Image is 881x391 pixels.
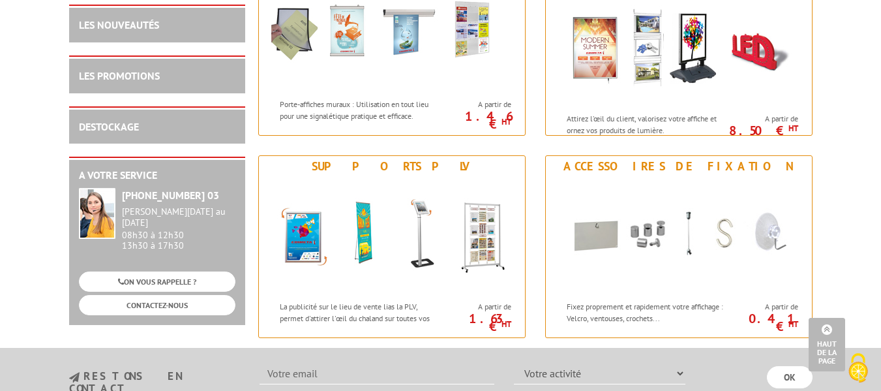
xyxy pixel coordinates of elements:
[122,206,235,228] div: [PERSON_NAME][DATE] au [DATE]
[438,112,511,128] p: 1.46 €
[79,295,235,315] a: CONTACTEZ-NOUS
[260,362,494,384] input: Votre email
[558,177,799,294] img: Accessoires de fixation
[79,69,160,82] a: LES PROMOTIONS
[280,301,441,334] p: La publicité sur le lieu de vente lias la PLV, permet d'attirer l'œil du chaland sur toutes vos c...
[732,302,798,312] span: A partir de
[280,99,441,121] p: Porte-affiches muraux : Utilisation en tout lieu pour une signalétique pratique et efficace.
[122,206,235,251] div: 08h30 à 12h30 13h30 à 17h30
[788,123,798,134] sup: HT
[445,99,511,110] span: A partir de
[567,301,728,323] p: Fixez proprement et rapidement votre affichage : Velcro, ventouses, crochets...
[842,352,874,384] img: Cookies (fenêtre modale)
[438,315,511,330] p: 1.63 €
[445,302,511,312] span: A partir de
[567,113,728,135] p: Attirez l’œil du client, valorisez votre affiche et ornez vos produits de lumière.
[545,155,813,338] a: Accessoires de fixation Accessoires de fixation Fixez proprement et rapidement votre affichage : ...
[79,170,235,181] h2: A votre service
[725,315,798,330] p: 0.41 €
[79,272,235,292] a: ON VOUS RAPPELLE ?
[271,177,513,294] img: Supports PLV
[549,159,809,174] div: Accessoires de fixation
[501,319,511,330] sup: HT
[79,188,115,239] img: widget-service.jpg
[725,127,798,134] p: 8.50 €
[69,372,80,383] img: newsletter.jpg
[79,18,159,31] a: LES NOUVEAUTÉS
[122,189,219,202] strong: [PHONE_NUMBER] 03
[809,318,845,371] a: Haut de la page
[262,159,522,174] div: Supports PLV
[788,319,798,330] sup: HT
[258,155,526,338] a: Supports PLV Supports PLV La publicité sur le lieu de vente lias la PLV, permet d'attirer l'œil d...
[835,347,881,391] button: Cookies (fenêtre modale)
[767,366,813,388] input: OK
[501,116,511,127] sup: HT
[79,120,139,133] a: DESTOCKAGE
[732,114,798,124] span: A partir de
